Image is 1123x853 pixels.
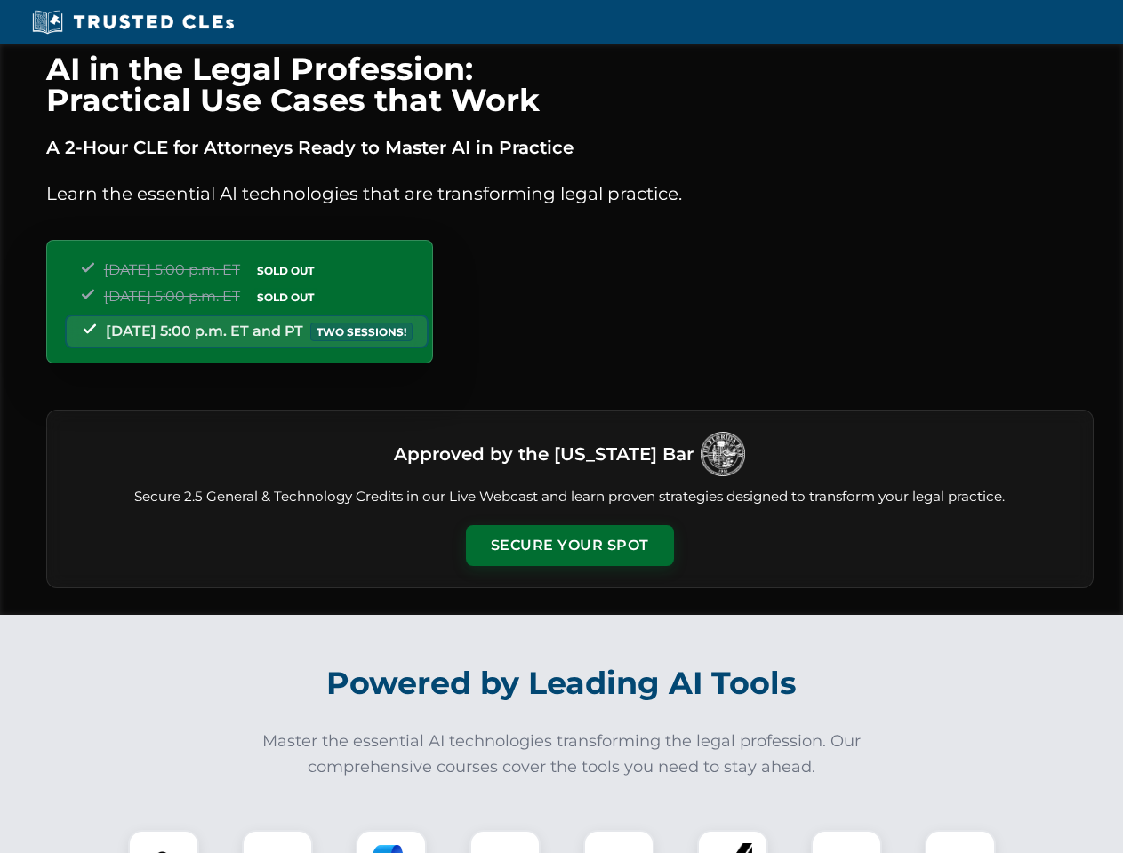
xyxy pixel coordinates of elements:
h3: Approved by the [US_STATE] Bar [394,438,694,470]
img: Logo [701,432,745,476]
span: [DATE] 5:00 p.m. ET [104,261,240,278]
span: SOLD OUT [251,261,320,280]
button: Secure Your Spot [466,525,674,566]
p: Secure 2.5 General & Technology Credits in our Live Webcast and learn proven strategies designed ... [68,487,1071,507]
h1: AI in the Legal Profession: Practical Use Cases that Work [46,53,1094,116]
p: Master the essential AI technologies transforming the legal profession. Our comprehensive courses... [251,729,873,780]
span: [DATE] 5:00 p.m. ET [104,288,240,305]
p: Learn the essential AI technologies that are transforming legal practice. [46,179,1094,208]
h2: Powered by Leading AI Tools [69,652,1055,714]
p: A 2-Hour CLE for Attorneys Ready to Master AI in Practice [46,133,1094,162]
span: SOLD OUT [251,288,320,307]
img: Trusted CLEs [27,9,239,36]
